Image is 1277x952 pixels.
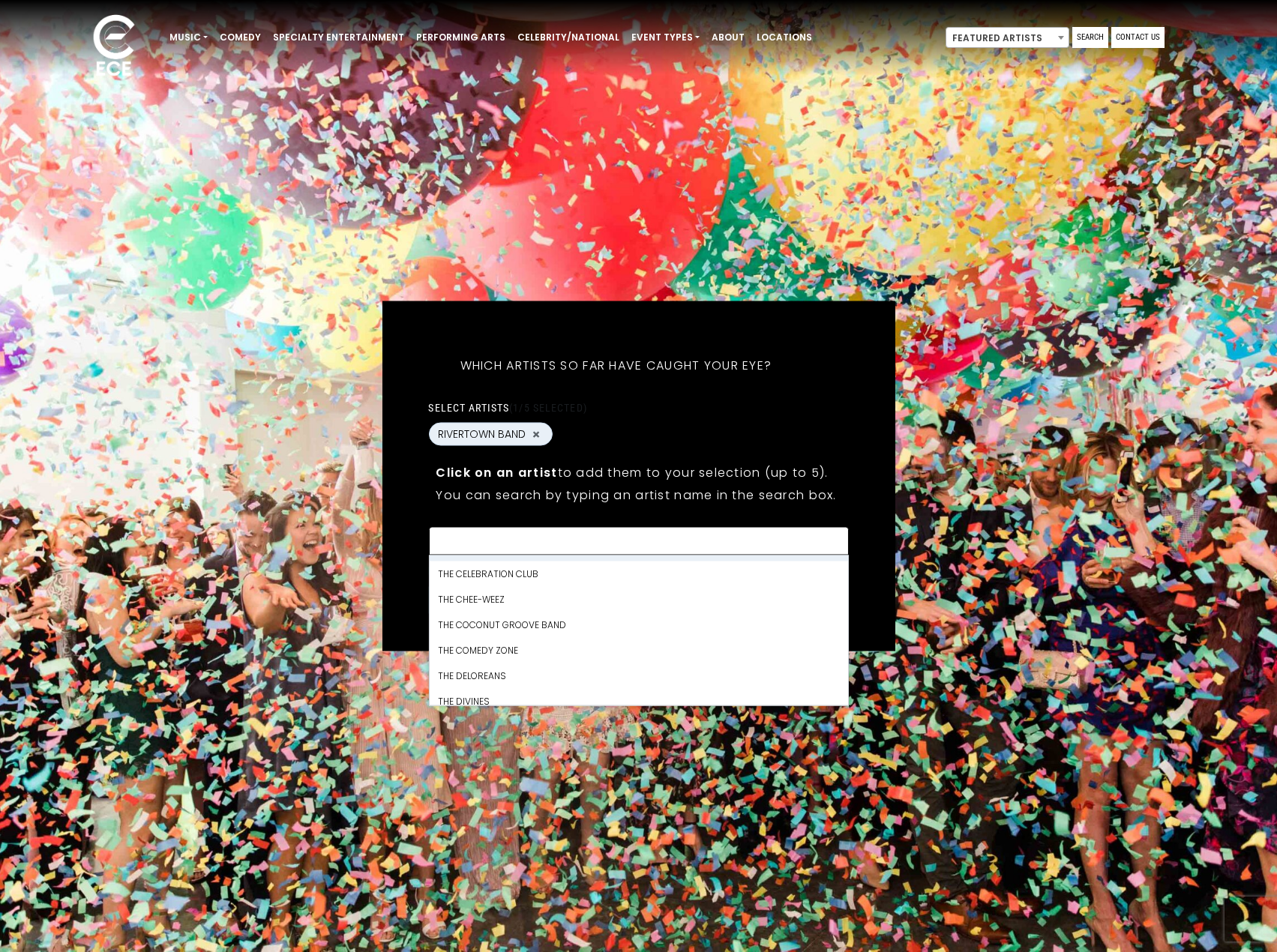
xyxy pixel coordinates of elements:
span: Featured Artists [946,27,1069,48]
a: Celebrity/National [511,25,625,50]
a: About [706,25,751,50]
p: to add them to your selection (up to 5). [436,463,841,482]
img: ece_new_logo_whitev2-1.png [76,10,151,83]
li: The Divines [429,689,847,714]
a: Music [163,25,214,50]
span: (1/5 selected) [509,402,587,414]
strong: Click on an artist [436,464,557,481]
a: Locations [751,25,818,50]
button: Remove RIVERTOWN BAND [530,427,542,441]
a: Event Types [625,25,706,50]
span: Featured Artists [946,28,1069,49]
h5: Which artists so far have caught your eye? [428,339,803,393]
a: Contact Us [1111,27,1165,48]
a: Search [1072,27,1108,48]
span: RIVERTOWN BAND [438,427,526,442]
li: The Celebration Club [429,561,847,587]
textarea: Search [438,537,838,550]
a: Performing Arts [410,25,511,50]
label: Select artists [428,401,586,415]
li: The Deloreans [429,663,847,689]
p: You can search by typing an artist name in the search box. [436,486,841,504]
li: The Chee-Weez [429,587,847,612]
li: THE COCONUT GROOVE BAND [429,612,847,638]
li: THE COMEDY ZONE [429,638,847,663]
a: Comedy [214,25,267,50]
a: Specialty Entertainment [267,25,410,50]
